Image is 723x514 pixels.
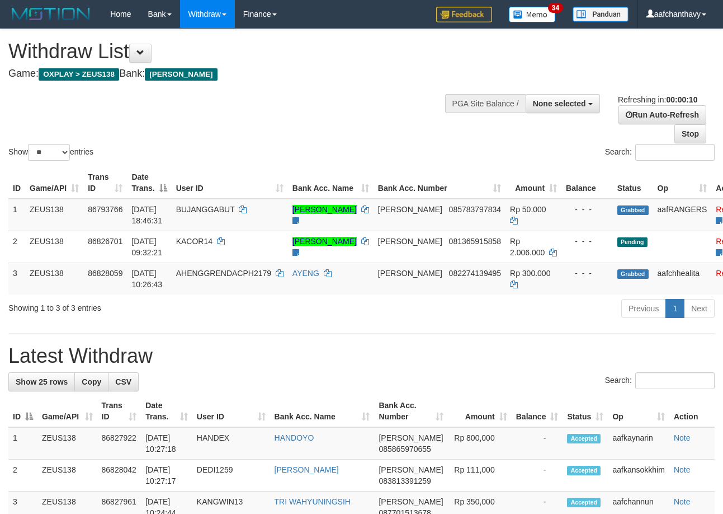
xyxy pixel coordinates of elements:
label: Search: [605,372,715,389]
span: [PERSON_NAME] [379,497,443,506]
th: Balance: activate to sort column ascending [512,395,563,427]
span: 86793766 [88,205,122,214]
th: Action [669,395,715,427]
h1: Latest Withdraw [8,345,715,367]
th: Bank Acc. Number: activate to sort column ascending [374,167,505,199]
span: Rp 2.006.000 [510,237,545,257]
span: [PERSON_NAME] [379,465,443,474]
th: Trans ID: activate to sort column ascending [97,395,141,427]
th: User ID: activate to sort column ascending [192,395,270,427]
span: Copy 085783797834 to clipboard [449,205,501,214]
span: 34 [548,3,563,13]
th: Date Trans.: activate to sort column ascending [141,395,192,427]
th: Bank Acc. Name: activate to sort column ascending [288,167,374,199]
td: 86828042 [97,460,141,492]
td: HANDEX [192,427,270,460]
button: None selected [526,94,600,113]
a: [PERSON_NAME] [292,237,357,246]
span: [PERSON_NAME] [378,269,442,278]
td: aafchhealita [653,263,712,295]
span: [PERSON_NAME] [378,205,442,214]
span: [PERSON_NAME] [378,237,442,246]
th: Bank Acc. Name: activate to sort column ascending [270,395,375,427]
a: Run Auto-Refresh [618,105,706,124]
td: - [512,427,563,460]
td: 1 [8,199,25,231]
th: Date Trans.: activate to sort column descending [127,167,171,199]
div: - - - [566,236,608,247]
span: [PERSON_NAME] [379,433,443,442]
a: Note [674,465,691,474]
span: Accepted [567,466,601,475]
th: Op: activate to sort column ascending [653,167,712,199]
span: Show 25 rows [16,377,68,386]
span: None selected [533,99,586,108]
h4: Game: Bank: [8,68,471,80]
span: Copy 082274139495 to clipboard [449,269,501,278]
span: OXPLAY > ZEUS138 [39,68,119,81]
span: Copy 081365915858 to clipboard [449,237,501,246]
span: Grabbed [617,205,649,215]
img: MOTION_logo.png [8,6,93,22]
td: ZEUS138 [25,231,83,263]
a: HANDOYO [275,433,314,442]
div: Showing 1 to 3 of 3 entries [8,298,293,314]
a: Note [674,433,691,442]
th: Game/API: activate to sort column ascending [25,167,83,199]
a: [PERSON_NAME] [275,465,339,474]
th: Trans ID: activate to sort column ascending [83,167,127,199]
span: BUJANGGABUT [176,205,235,214]
input: Search: [635,144,715,161]
td: ZEUS138 [25,263,83,295]
label: Show entries [8,144,93,161]
th: Op: activate to sort column ascending [608,395,669,427]
div: - - - [566,268,608,279]
label: Search: [605,144,715,161]
th: Game/API: activate to sort column ascending [37,395,97,427]
span: Copy [82,377,101,386]
span: [DATE] 18:46:31 [131,205,162,225]
th: ID: activate to sort column descending [8,395,37,427]
span: KACOR14 [176,237,212,246]
a: [PERSON_NAME] [292,205,357,214]
span: [PERSON_NAME] [145,68,217,81]
span: Refreshing in: [618,95,697,104]
span: Copy 085865970655 to clipboard [379,445,431,454]
th: ID [8,167,25,199]
td: ZEUS138 [25,199,83,231]
a: Next [684,299,715,318]
img: Button%20Memo.svg [509,7,556,22]
div: - - - [566,204,608,215]
td: [DATE] 10:27:18 [141,427,192,460]
th: User ID: activate to sort column ascending [172,167,288,199]
td: [DATE] 10:27:17 [141,460,192,492]
td: Rp 800,000 [448,427,512,460]
input: Search: [635,372,715,389]
a: TRI WAHYUNINGSIH [275,497,351,506]
td: 2 [8,231,25,263]
th: Status: activate to sort column ascending [563,395,608,427]
a: AYENG [292,269,319,278]
span: AHENGGRENDACPH2179 [176,269,271,278]
img: panduan.png [573,7,629,22]
span: 86828059 [88,269,122,278]
a: Copy [74,372,108,391]
th: Amount: activate to sort column ascending [505,167,561,199]
span: [DATE] 09:32:21 [131,237,162,257]
span: Pending [617,237,648,247]
td: - [512,460,563,492]
td: ZEUS138 [37,460,97,492]
th: Balance [561,167,613,199]
a: Stop [674,124,706,143]
strong: 00:00:10 [666,95,697,104]
span: Rp 300.000 [510,269,550,278]
span: Accepted [567,434,601,443]
td: aafkaynarin [608,427,669,460]
a: CSV [108,372,139,391]
span: CSV [115,377,131,386]
a: Note [674,497,691,506]
td: aafRANGERS [653,199,712,231]
span: Copy 083813391259 to clipboard [379,476,431,485]
td: 2 [8,460,37,492]
a: 1 [665,299,684,318]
